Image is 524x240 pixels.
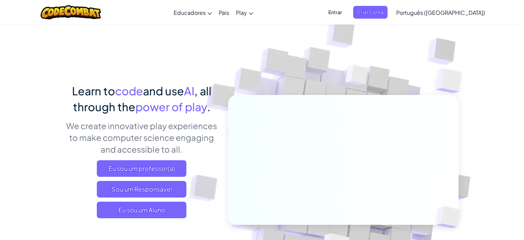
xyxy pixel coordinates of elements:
[236,9,247,16] span: Play
[207,100,210,114] span: .
[135,100,207,114] span: power of play
[170,3,215,22] a: Educadores
[97,202,186,218] button: Eu sou um Aluno
[97,160,186,177] a: Eu sou um professor(a)
[353,6,388,19] button: Criar Conta
[184,84,194,98] span: AI
[393,3,489,22] a: Português ([GEOGRAPHIC_DATA])
[215,3,233,22] a: Pais
[115,84,143,98] span: code
[97,181,186,198] a: Sou um Responsável
[332,51,382,103] img: Overlap cubes
[72,84,115,98] span: Learn to
[66,120,218,155] p: We create innovative play experiences to make computer science engaging and accessible to all.
[174,9,206,16] span: Educadores
[324,6,346,19] button: Entrar
[396,9,485,16] span: Português ([GEOGRAPHIC_DATA])
[233,3,257,22] a: Play
[422,52,481,110] img: Overlap cubes
[41,5,101,19] img: CodeCombat logo
[143,84,184,98] span: and use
